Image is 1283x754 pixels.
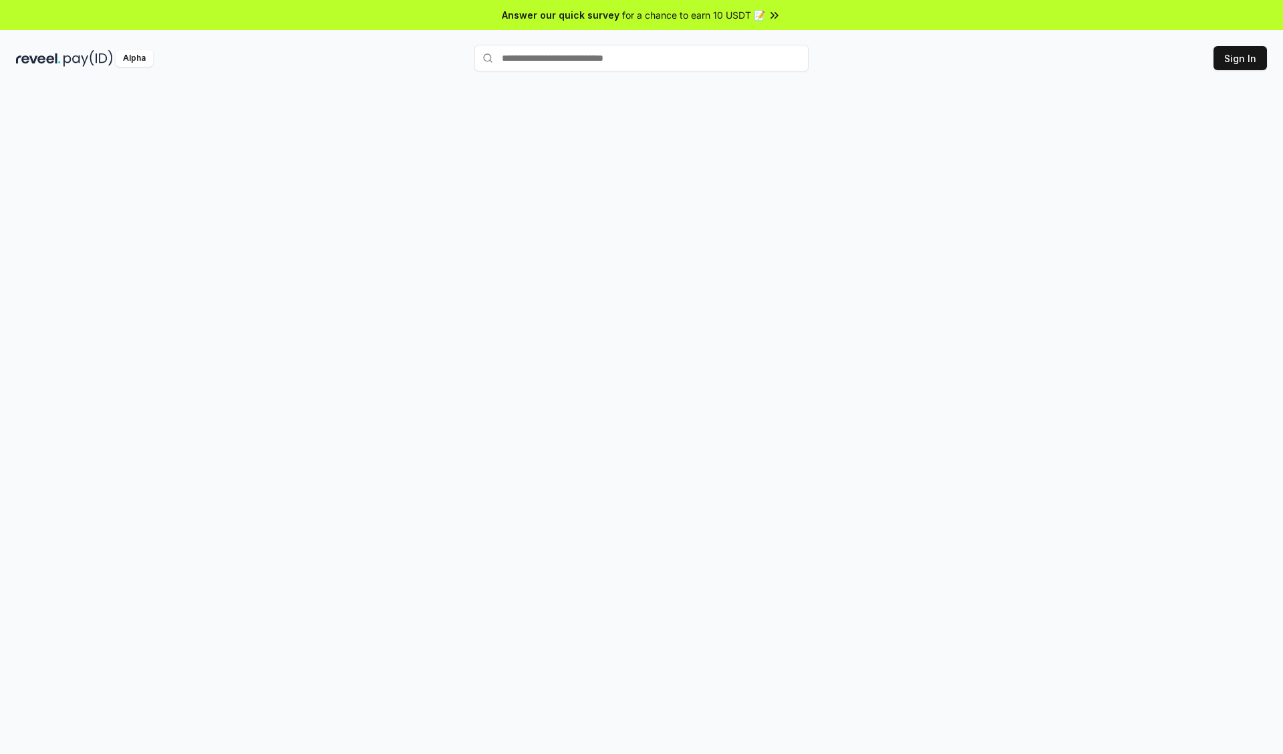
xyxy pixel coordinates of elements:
img: reveel_dark [16,50,61,67]
div: Alpha [116,50,153,67]
span: Answer our quick survey [502,8,619,22]
button: Sign In [1214,46,1267,70]
img: pay_id [63,50,113,67]
span: for a chance to earn 10 USDT 📝 [622,8,765,22]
